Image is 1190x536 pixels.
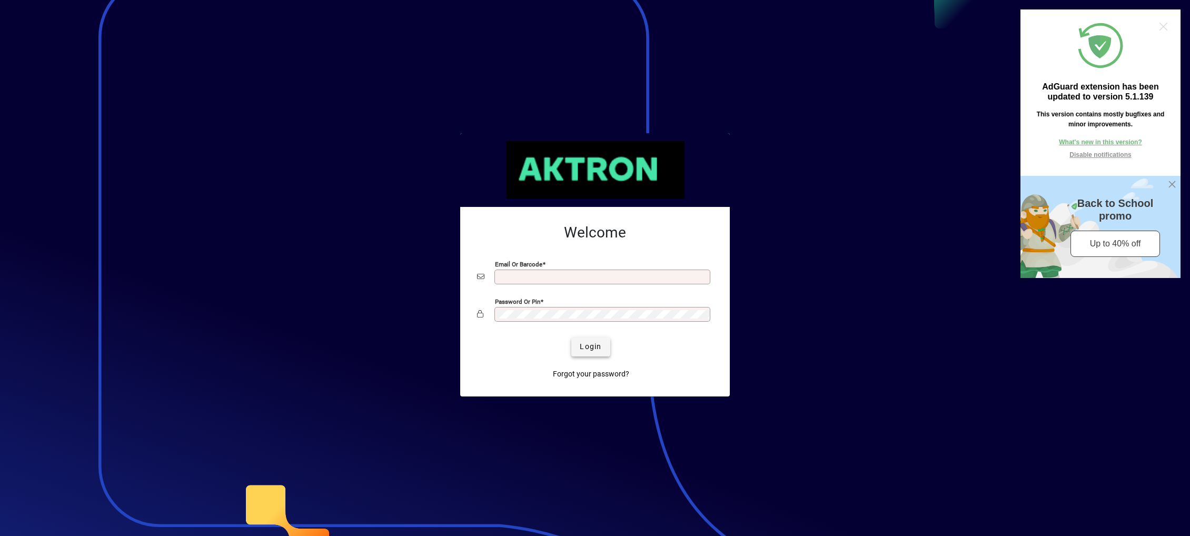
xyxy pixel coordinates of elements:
span: Login [580,341,601,352]
mat-label: Password or Pin [495,297,540,305]
div: AdGuard extension has been updated to version 5.1.139 [17,76,151,96]
span: Forgot your password? [553,369,629,380]
button: Login [571,338,610,356]
h2: Welcome [477,224,713,242]
a: What's new in this version? [43,132,126,142]
mat-label: Email or Barcode [495,260,542,267]
div: This version contains mostly bugfixes and minor improvements. [17,104,151,124]
a: Forgot your password? [549,365,633,384]
div: Back to School promo [46,192,152,217]
a: Disable notifications [43,145,126,155]
a: Up to 40% off [54,225,144,252]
